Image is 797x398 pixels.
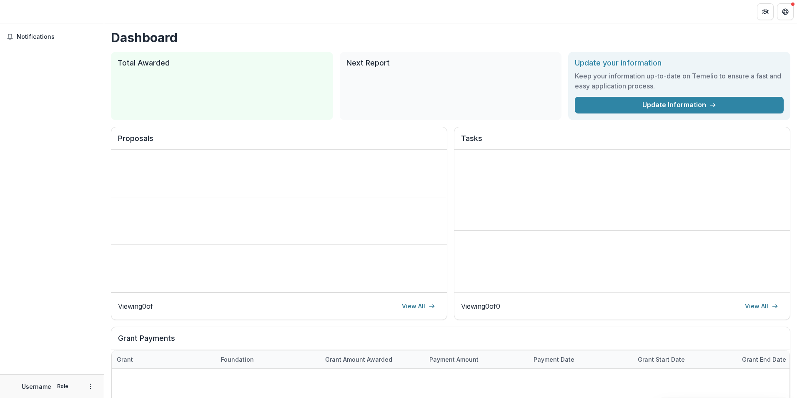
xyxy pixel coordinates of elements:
[55,383,71,390] p: Role
[777,3,794,20] button: Get Help
[397,300,440,313] a: View All
[118,334,783,350] h2: Grant Payments
[22,382,51,391] p: Username
[461,301,500,311] p: Viewing 0 of 0
[740,300,783,313] a: View All
[575,71,784,91] h3: Keep your information up-to-date on Temelio to ensure a fast and easy application process.
[118,301,153,311] p: Viewing 0 of
[3,30,100,43] button: Notifications
[118,134,440,150] h2: Proposals
[757,3,774,20] button: Partners
[85,381,95,391] button: More
[346,58,555,68] h2: Next Report
[111,30,790,45] h1: Dashboard
[17,33,97,40] span: Notifications
[575,58,784,68] h2: Update your information
[118,58,326,68] h2: Total Awarded
[461,134,783,150] h2: Tasks
[575,97,784,113] a: Update Information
